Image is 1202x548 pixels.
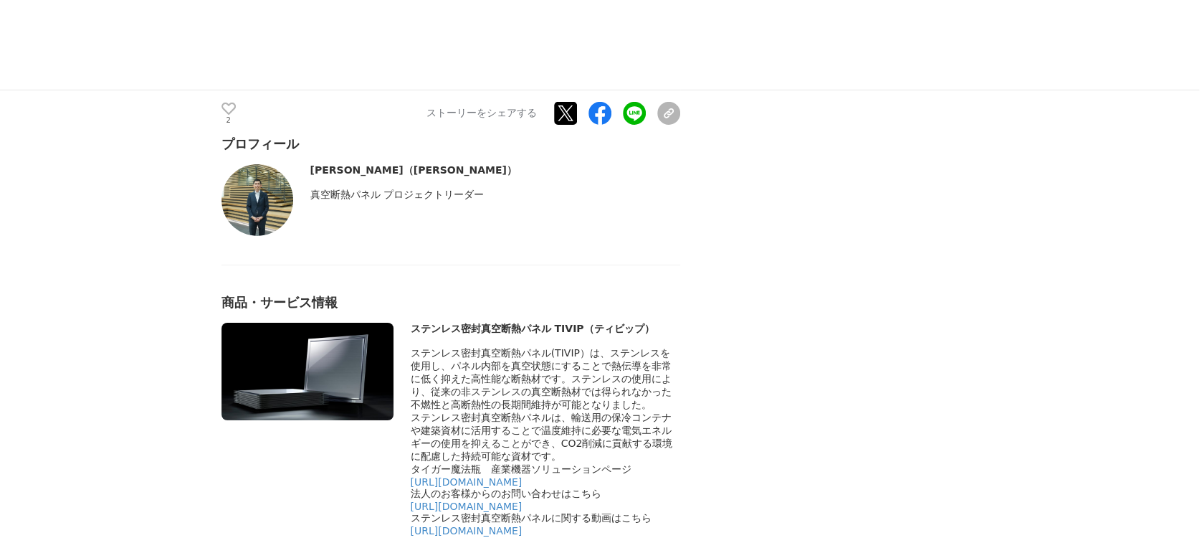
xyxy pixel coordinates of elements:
div: プロフィール [221,136,680,153]
a: [URL][DOMAIN_NAME] [411,476,523,488]
span: タイガー魔法瓶 産業機器ソリューションページ [411,463,631,475]
span: 法人のお客様からのお問い合わせはこちら [411,488,601,499]
p: ストーリーをシェアする [426,107,537,120]
img: thumbnail_dc3b7f40-1370-11f0-8e94-97cbca281699.png [221,164,293,236]
span: ステンレス密封真空断熱パネル(TIVIP）は、ステンレスを使用し、パネル内部を真空状態にすることで熱伝導を非常に低く抑えた高性能な断熱材です。ステンレスの使用により、従来の非ステンレスの真空断熱... [411,347,672,410]
span: ステンレス密封真空断熱パネルは、輸送用の保冷コンテナや建築資材に活用することで温度維持に必要な電気エネルギーの使用を抑えることができ、CO2削減に貢献する環境に配慮した持続可能な資材です。 [411,412,673,462]
div: 商品・サービス情報 [221,294,680,311]
div: ステンレス密封真空断熱パネル TIVIP（ティビップ） [411,323,680,336]
p: 2 [221,117,236,124]
span: ステンレス密封真空断熱パネルに関する動画はこちら [411,512,652,524]
a: [URL][DOMAIN_NAME] [411,501,523,512]
a: [URL][DOMAIN_NAME] [411,525,523,537]
div: [PERSON_NAME]（[PERSON_NAME]） [310,164,680,177]
img: thumbnail_f97c7bb0-1370-11f0-8758-719a571f1a0c.jpg [221,323,393,420]
span: 真空断熱パネル プロジェクトリーダー [310,189,484,200]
